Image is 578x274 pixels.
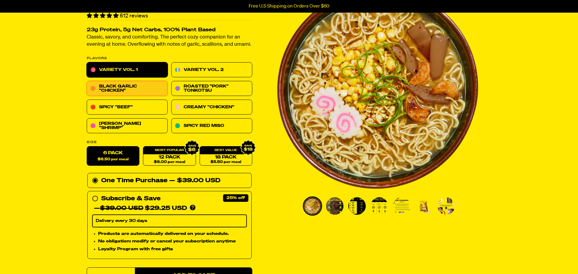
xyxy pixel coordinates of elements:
[169,176,220,186] div: — $39.00 USD
[393,197,410,215] img: Black Garlic "Chicken" Ramen
[171,100,252,115] a: Creamy "Chicken"
[94,204,187,213] div: — $29.25 USD
[200,146,252,166] a: 18 Pack$5.50 per meal
[87,13,120,19] span: 4.76 stars
[154,160,185,164] span: $6.00 per meal
[98,230,247,237] li: Products are automatically delivered on your schedule.
[325,196,344,216] li: Go to slide 2
[414,196,433,216] li: Go to slide 6
[92,176,247,186] div: One Time Purchase
[87,81,168,96] a: Black Garlic "Chicken"
[171,81,252,96] a: Roasted "Pork" Tonkotsu
[3,246,64,271] iframe: Marketing Popup
[171,63,252,78] a: Variety Vol. 2
[100,205,143,211] del: $39.00 USD
[87,100,168,115] a: Spicy "Beef"
[303,196,322,216] li: Go to slide 1
[437,196,456,216] li: Go to slide 7
[277,196,479,216] div: PDP main carousel thumbnails
[87,119,168,134] a: [PERSON_NAME] "Shrimp"
[249,4,329,9] p: Free U.S Shipping on Orders Over $60
[392,196,411,216] li: Go to slide 5
[326,197,343,215] img: Black Garlic "Chicken" Ramen
[98,246,247,253] li: Loyalty Program with free gifts
[437,197,455,215] img: Black Garlic "Chicken" Ramen
[120,13,148,19] span: 612 reviews
[143,146,196,166] a: 12 Pack$6.00 per meal
[371,197,388,215] img: Black Garlic "Chicken" Ramen
[347,196,367,216] li: Go to slide 3
[210,160,241,164] span: $5.50 per meal
[87,141,252,144] label: Size
[415,197,433,215] img: Black Garlic "Chicken" Ramen
[87,146,139,166] label: 6 Pack
[304,197,321,215] img: Black Garlic "Chicken" Ramen
[87,34,252,48] p: Classic, savory, and comforting. The perfect cozy companion for an evening at home. Overflowing w...
[92,215,247,227] select: Subscribe & Save —$39.00 USD$29.25 USD Products are automatically delivered on your schedule. No ...
[370,196,389,216] li: Go to slide 4
[87,57,252,60] p: Flavors
[101,194,160,204] div: Subscribe & Save
[87,28,252,33] h2: 23g Protein, 5g Net Carbs, 100% Plant Based
[87,63,168,78] a: Variety Vol. 1
[98,238,247,245] li: No obligation: modify or cancel your subscription anytime
[171,119,252,134] a: Spicy Red Miso
[98,158,129,162] span: $6.50 per meal
[348,197,366,215] img: Black Garlic "Chicken" Ramen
